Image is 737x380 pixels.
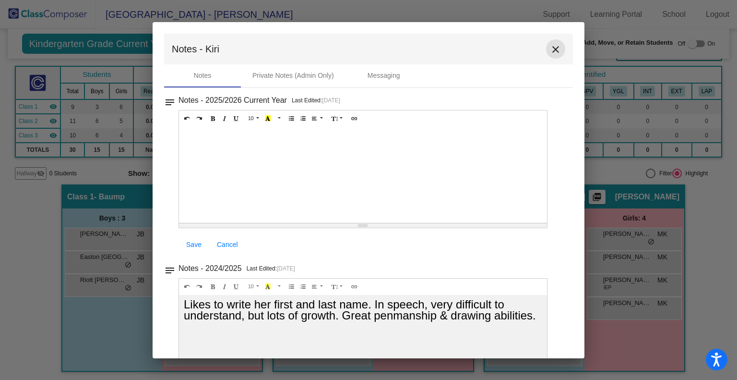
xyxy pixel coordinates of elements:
button: Recent Color [262,281,274,293]
span: 10 [248,283,254,289]
button: Redo (CTRL+Y) [193,281,205,293]
h3: Notes - 2025/2026 Current Year [178,94,287,107]
button: More Color [273,281,283,293]
button: Line Height [329,113,346,124]
div: Resize [179,223,547,228]
button: Bold (CTRL+B) [207,281,219,293]
mat-icon: notes [164,94,176,105]
div: Messaging [368,71,400,81]
p: Last Edited: [247,264,295,273]
button: Ordered list (CTRL+SHIFT+NUM8) [297,281,309,293]
span: [DATE] [322,97,340,104]
button: Line Height [329,281,346,293]
button: Link (CTRL+K) [348,113,360,124]
button: Italic (CTRL+I) [219,113,231,124]
button: Underline (CTRL+U) [230,113,242,124]
button: Undo (CTRL+Z) [181,281,193,293]
button: Undo (CTRL+Z) [181,113,193,124]
button: Unordered list (CTRL+SHIFT+NUM7) [285,113,297,124]
p: Last Edited: [292,96,340,105]
div: Notes [194,71,212,81]
h3: Notes - 2024/2025 [178,262,242,275]
button: Font Size [245,113,262,124]
span: Cancel [217,241,238,248]
button: Recent Color [262,113,274,124]
button: Redo (CTRL+Y) [193,113,205,124]
span: 10 [248,115,254,121]
button: Unordered list (CTRL+SHIFT+NUM7) [285,281,297,293]
span: Likes to write her first and last name. In speech, very difficult to understand, but lots of grow... [184,298,536,322]
button: Bold (CTRL+B) [207,113,219,124]
button: Underline (CTRL+U) [230,281,242,293]
span: [DATE] [277,265,295,272]
button: Paragraph [309,281,326,293]
div: Private Notes (Admin Only) [252,71,334,81]
mat-icon: notes [164,262,176,273]
button: Font Size [245,281,262,293]
button: Paragraph [309,113,326,124]
span: Notes - Kiri [172,41,219,57]
button: Italic (CTRL+I) [219,281,231,293]
button: Ordered list (CTRL+SHIFT+NUM8) [297,113,309,124]
button: Link (CTRL+K) [348,281,360,293]
button: More Color [273,113,283,124]
span: Save [186,241,202,248]
mat-icon: close [550,44,561,55]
